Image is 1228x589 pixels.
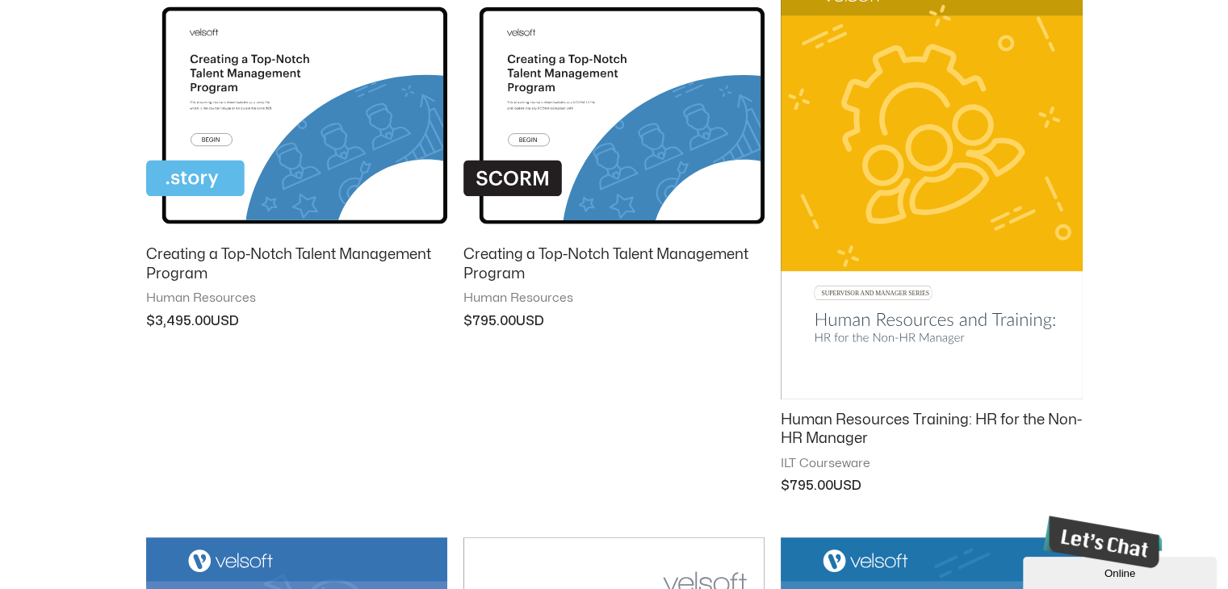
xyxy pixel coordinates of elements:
[463,245,765,290] a: Creating a Top-Notch Talent Management Program
[146,245,447,283] h2: Creating a Top-Notch Talent Management Program
[6,6,132,59] img: Chat attention grabber
[781,456,1082,472] span: ILT Courseware
[146,315,211,328] bdi: 3,495.00
[463,245,765,283] h2: Creating a Top-Notch Talent Management Program
[781,479,833,492] bdi: 795.00
[146,245,447,290] a: Creating a Top-Notch Talent Management Program
[781,411,1082,456] a: Human Resources Training: HR for the Non-HR Manager
[781,479,790,492] span: $
[463,290,765,307] span: Human Resources
[146,290,447,307] span: Human Resources
[1037,509,1162,574] iframe: chat widget
[146,315,155,328] span: $
[463,315,472,328] span: $
[1023,553,1220,589] iframe: chat widget
[781,411,1082,449] h2: Human Resources Training: HR for the Non-HR Manager
[463,315,516,328] bdi: 795.00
